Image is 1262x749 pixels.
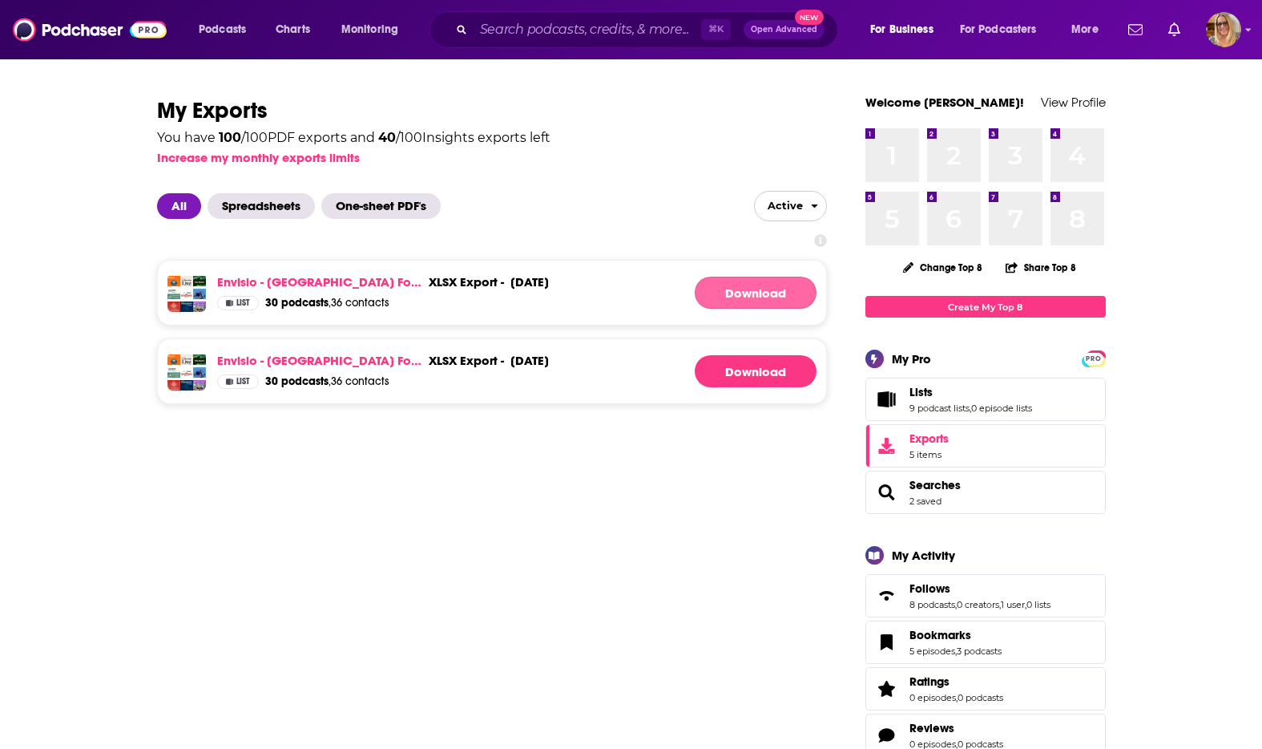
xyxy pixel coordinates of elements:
[871,481,903,504] a: Searches
[180,276,193,289] img: CIO Leadership Live: Canada
[167,367,180,380] img: Outside the Box with Asendia USA: The International e-Commerce Podcast
[429,274,457,289] span: xlsx
[217,274,422,289] a: Envisio - [GEOGRAPHIC_DATA] focus
[193,276,206,289] img: City Space
[1206,12,1241,47] span: Logged in as StacHart
[909,628,1002,642] a: Bookmarks
[1162,16,1187,43] a: Show notifications dropdown
[909,385,933,399] span: Lists
[208,193,315,219] span: Spreadsheets
[265,374,329,388] span: 30 podcasts
[701,19,731,40] span: ⌘ K
[695,355,816,387] a: Generating File
[474,17,701,43] input: Search podcasts, credits, & more...
[510,274,549,289] div: [DATE]
[330,17,419,43] button: open menu
[1084,352,1103,364] a: PRO
[755,193,803,218] span: Active
[157,193,201,219] span: All
[909,431,949,446] span: Exports
[1122,16,1149,43] a: Show notifications dropdown
[167,380,180,393] img: Canadian Skiing Podcast
[180,367,193,380] img: The Political Trenches: Local Government At Work
[265,17,320,43] a: Charts
[321,193,447,219] button: One-sheet PDF's
[865,621,1106,664] span: Bookmarks
[193,354,206,367] img: City Space
[695,277,816,309] a: Generating File
[157,193,208,219] button: All
[208,193,321,219] button: Spreadsheets
[167,354,180,367] img: Research Recast(ed)
[378,130,396,145] span: 40
[429,353,457,368] span: xlsx
[1001,599,1025,610] a: 1 user
[180,302,193,314] img: Disruptors
[909,449,949,460] span: 5 items
[236,299,250,307] span: List
[341,18,398,41] span: Monitoring
[754,191,827,221] button: open menu
[429,274,504,289] div: export -
[909,628,971,642] span: Bookmarks
[909,599,955,610] a: 8 podcasts
[167,276,180,289] img: Research Recast(ed)
[909,403,970,414] a: 9 podcast lists
[892,548,955,563] div: My Activity
[871,678,903,700] a: Ratings
[445,11,853,48] div: Search podcasts, credits, & more...
[892,351,931,366] div: My Pro
[180,289,193,302] img: The Political Trenches: Local Government At Work
[958,692,1003,703] a: 0 podcasts
[865,574,1106,617] span: Follows
[265,296,329,310] span: 30 podcasts
[236,378,250,386] span: List
[865,471,1106,514] span: Searches
[167,302,180,314] img: Canadian Skiing Podcast
[871,631,903,654] a: Bookmarks
[909,674,950,689] span: Ratings
[871,435,903,457] span: Exports
[871,388,903,411] a: Lists
[193,289,206,302] img: Geographical Thinking from Esri Canada
[199,18,246,41] span: Podcasts
[909,478,961,492] a: Searches
[909,646,955,657] a: 5 episodes
[865,296,1106,318] a: Create My Top 8
[1025,599,1026,610] span: ,
[859,17,954,43] button: open menu
[265,374,389,389] a: 30 podcasts,36 contacts
[193,302,206,314] img: Curb Cuts and Conversations
[956,692,958,703] span: ,
[193,367,206,380] img: Geographical Thinking from Esri Canada
[1206,12,1241,47] img: User Profile
[865,95,1024,110] a: Welcome [PERSON_NAME]!
[999,599,1001,610] span: ,
[1071,18,1099,41] span: More
[955,599,957,610] span: ,
[1084,353,1103,365] span: PRO
[909,385,1032,399] a: Lists
[180,380,193,393] img: Disruptors
[960,18,1037,41] span: For Podcasters
[13,14,167,45] img: Podchaser - Follow, Share and Rate Podcasts
[950,17,1060,43] button: open menu
[909,496,941,507] a: 2 saved
[265,296,389,310] a: 30 podcasts,36 contacts
[957,646,1002,657] a: 3 podcasts
[1026,599,1050,610] a: 0 lists
[870,18,933,41] span: For Business
[167,289,180,302] img: Outside the Box with Asendia USA: The International e-Commerce Podcast
[1005,252,1077,283] button: Share Top 8
[955,646,957,657] span: ,
[321,193,441,219] span: One-sheet PDF's
[429,353,504,368] div: export -
[180,354,193,367] img: CIO Leadership Live: Canada
[157,132,550,144] div: You have / 100 PDF exports and / 100 Insights exports left
[893,257,993,277] button: Change Top 8
[871,724,903,747] a: Reviews
[187,17,267,43] button: open menu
